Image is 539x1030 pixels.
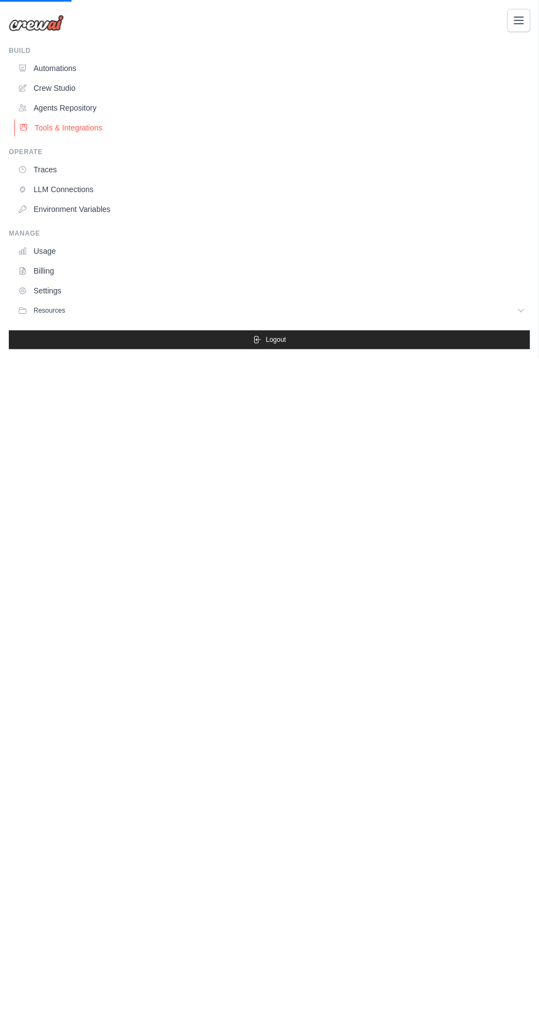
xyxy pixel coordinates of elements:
span: Resources [34,306,65,315]
a: Crew Studio [13,79,530,97]
button: Toggle navigation [507,9,530,32]
img: Logo [9,15,64,31]
a: Environment Variables [13,200,530,218]
span: Logout [266,335,286,344]
div: Operate [9,148,530,156]
a: Tools & Integrations [14,119,531,137]
button: Logout [9,330,530,349]
div: Build [9,46,530,55]
a: LLM Connections [13,181,530,198]
a: Usage [13,242,530,260]
button: Resources [13,302,530,319]
a: Traces [13,161,530,178]
div: Manage [9,229,530,238]
a: Automations [13,59,530,77]
a: Billing [13,262,530,280]
a: Settings [13,282,530,299]
a: Agents Repository [13,99,530,117]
